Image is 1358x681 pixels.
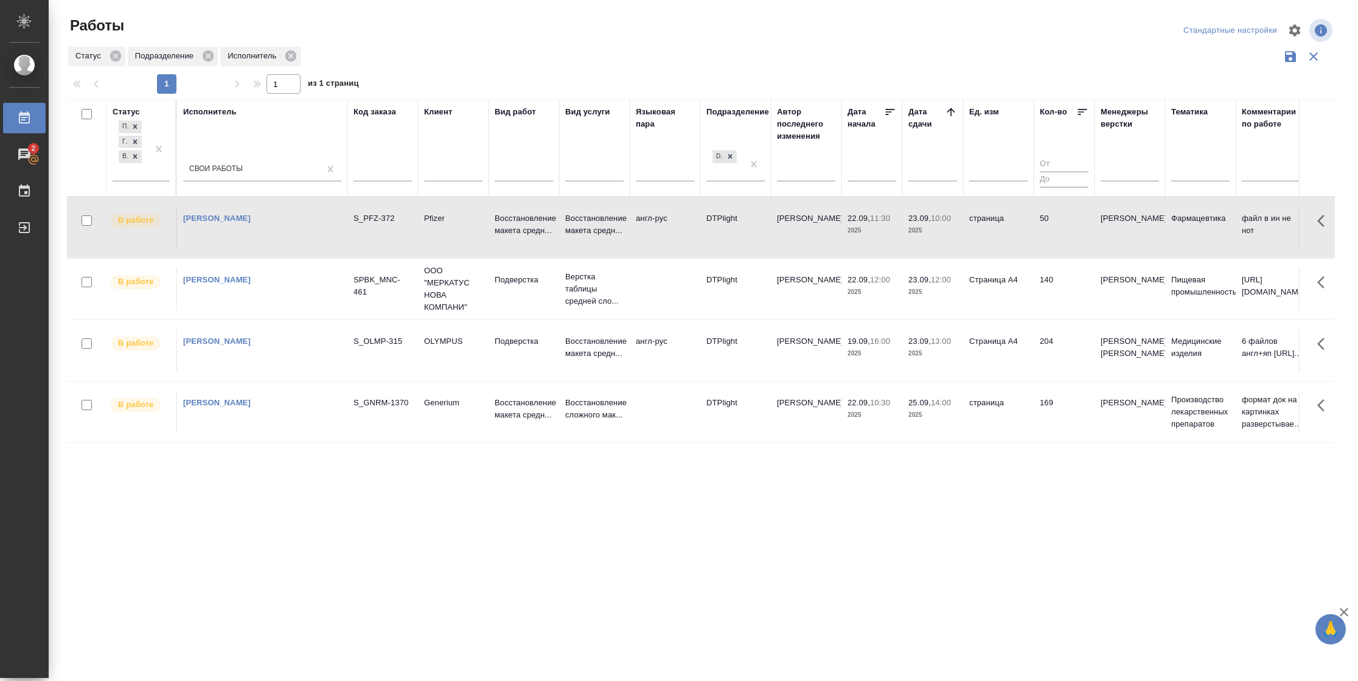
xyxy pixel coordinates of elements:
div: Автор последнего изменения [777,106,835,142]
span: 2 [24,142,43,155]
p: 2025 [908,347,957,360]
p: 22.09, [848,275,870,284]
div: Статус [113,106,140,118]
p: 19.09, [848,337,870,346]
td: DTPlight [700,206,771,249]
button: Здесь прячутся важные кнопки [1310,268,1339,297]
p: 12:00 [870,275,890,284]
a: [PERSON_NAME] [183,398,251,407]
div: Подбор, Готов к работе, В работе [117,119,143,134]
td: 169 [1034,391,1095,433]
a: [PERSON_NAME] [183,337,251,346]
div: В работе [119,150,128,163]
input: От [1040,157,1088,172]
p: В работе [118,276,153,288]
p: 2025 [908,225,957,237]
p: [URL][DOMAIN_NAME].. [1242,274,1300,298]
p: Восстановление сложного мак... [565,397,624,421]
div: Вид услуги [565,106,610,118]
p: 12:00 [931,275,951,284]
a: 2 [3,139,46,170]
p: 23.09, [908,214,931,223]
p: 2025 [908,286,957,298]
p: Статус [75,50,105,62]
span: Посмотреть информацию [1309,19,1335,42]
input: До [1040,172,1088,187]
p: Подверстка [495,335,553,347]
p: [PERSON_NAME], [PERSON_NAME] [1101,335,1159,360]
div: Ед. изм [969,106,999,118]
td: [PERSON_NAME] [771,329,841,372]
p: Восстановление макета средн... [565,212,624,237]
p: Фармацевтика [1171,212,1230,225]
p: OLYMPUS [424,335,482,347]
p: Восстановление макета средн... [495,397,553,421]
span: 🙏 [1320,616,1341,642]
div: Подразделение [706,106,769,118]
div: Исполнитель выполняет работу [110,397,170,413]
div: DTPlight [711,149,738,164]
p: [PERSON_NAME] [1101,274,1159,286]
div: S_PFZ-372 [353,212,412,225]
p: Производство лекарственных препаратов [1171,394,1230,430]
p: 25.09, [908,398,931,407]
span: из 1 страниц [308,76,359,94]
td: [PERSON_NAME] [771,391,841,433]
button: 🙏 [1315,614,1346,644]
p: 2025 [848,225,896,237]
div: Подбор, Готов к работе, В работе [117,134,143,150]
td: англ-рус [630,206,700,249]
div: S_OLMP-315 [353,335,412,347]
p: 10:00 [931,214,951,223]
div: Статус [68,47,125,66]
p: В работе [118,214,153,226]
div: Тематика [1171,106,1208,118]
td: страница [963,391,1034,433]
div: Подбор [119,120,128,133]
div: Исполнитель [220,47,301,66]
p: Восстановление макета средн... [565,335,624,360]
div: SPBK_MNC-461 [353,274,412,298]
p: 16:00 [870,337,890,346]
p: Восстановление макета средн... [495,212,553,237]
p: 23.09, [908,275,931,284]
td: [PERSON_NAME] [771,206,841,249]
p: 11:30 [870,214,890,223]
a: [PERSON_NAME] [183,275,251,284]
div: Дата сдачи [908,106,945,130]
button: Здесь прячутся важные кнопки [1310,391,1339,420]
p: 2025 [848,286,896,298]
p: Исполнитель [228,50,280,62]
button: Здесь прячутся важные кнопки [1310,329,1339,358]
button: Сохранить фильтры [1279,45,1302,68]
div: Подбор, Готов к работе, В работе [117,149,143,164]
p: 2025 [848,409,896,421]
td: DTPlight [700,391,771,433]
td: 140 [1034,268,1095,310]
div: Свои работы [189,164,243,175]
td: англ-рус [630,329,700,372]
p: В работе [118,337,153,349]
td: Страница А4 [963,268,1034,310]
td: DTPlight [700,268,771,310]
div: Комментарии по работе [1242,106,1300,130]
p: Generium [424,397,482,409]
p: 6 файлов англ+яп [URL].. [1242,335,1300,360]
p: 2025 [848,347,896,360]
p: ООО "МЕРКАТУС НОВА КОМПАНИ" [424,265,482,313]
p: 2025 [908,409,957,421]
p: 23.09, [908,337,931,346]
div: Кол-во [1040,106,1067,118]
p: 13:00 [931,337,951,346]
span: Настроить таблицу [1280,16,1309,45]
div: Исполнитель выполняет работу [110,274,170,290]
p: Подверстка [495,274,553,286]
p: формат док на картинках разверстывае... [1242,394,1300,430]
td: страница [963,206,1034,249]
p: Пищевая промышленность [1171,274,1230,298]
td: Страница А4 [963,329,1034,372]
div: Дата начала [848,106,884,130]
p: 22.09, [848,214,870,223]
td: [PERSON_NAME] [771,268,841,310]
td: 204 [1034,329,1095,372]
